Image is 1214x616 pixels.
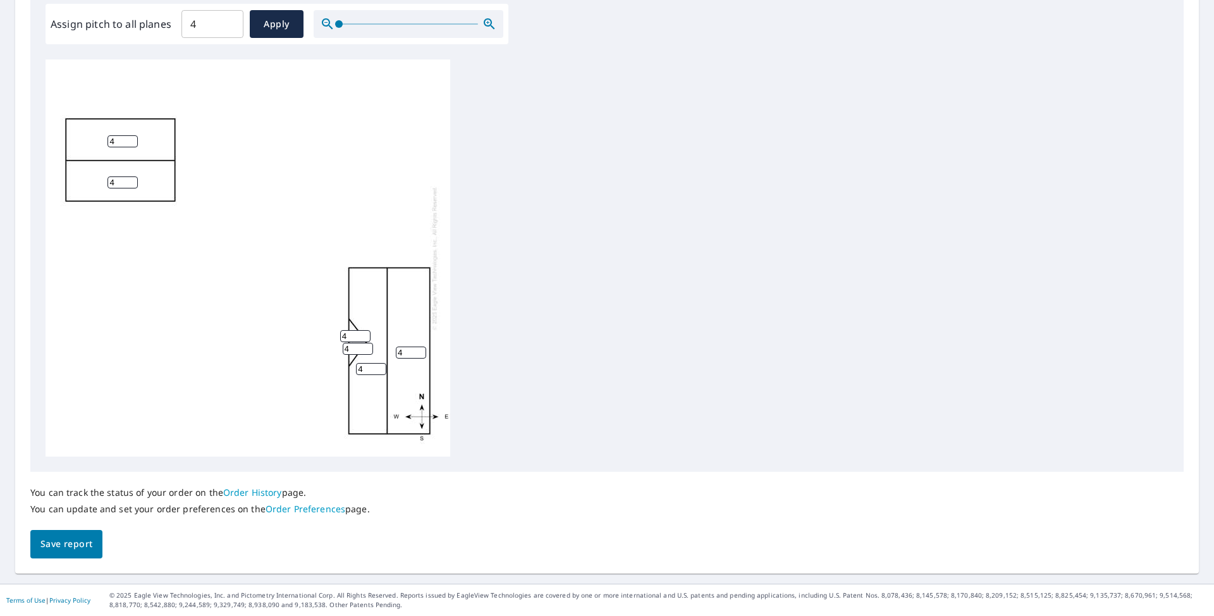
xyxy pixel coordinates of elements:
[40,536,92,552] span: Save report
[51,16,171,32] label: Assign pitch to all planes
[266,503,345,515] a: Order Preferences
[260,16,293,32] span: Apply
[250,10,303,38] button: Apply
[30,487,370,498] p: You can track the status of your order on the page.
[30,503,370,515] p: You can update and set your order preferences on the page.
[223,486,282,498] a: Order History
[30,530,102,558] button: Save report
[181,6,243,42] input: 00.0
[49,596,90,605] a: Privacy Policy
[109,591,1208,610] p: © 2025 Eagle View Technologies, Inc. and Pictometry International Corp. All Rights Reserved. Repo...
[6,596,90,604] p: |
[6,596,46,605] a: Terms of Use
